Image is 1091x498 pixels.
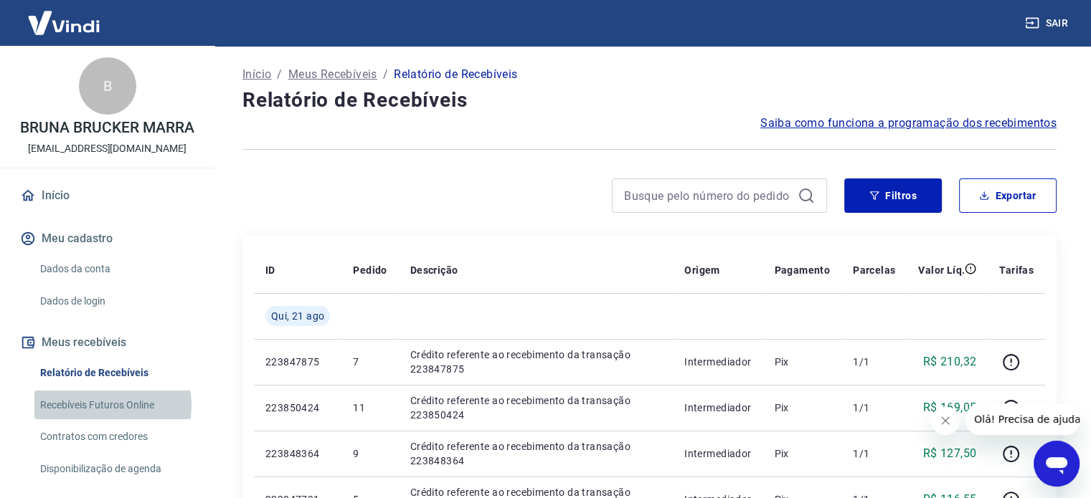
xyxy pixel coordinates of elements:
[853,355,895,369] p: 1/1
[923,353,977,370] p: R$ 210,32
[853,401,895,415] p: 1/1
[1034,441,1080,487] iframe: Botão para abrir a janela de mensagens
[918,263,965,277] p: Valor Líq.
[353,446,387,461] p: 9
[1022,10,1074,37] button: Sair
[34,358,197,388] a: Relatório de Recebíveis
[277,66,282,83] p: /
[271,309,324,323] span: Qui, 21 ago
[242,66,271,83] a: Início
[288,66,377,83] a: Meus Recebíveis
[853,263,895,277] p: Parcelas
[684,263,719,277] p: Origem
[410,263,458,277] p: Descrição
[265,355,330,369] p: 223847875
[353,401,387,415] p: 11
[242,86,1057,115] h4: Relatório de Recebíveis
[17,327,197,358] button: Meus recebíveis
[79,57,136,115] div: B
[28,141,186,156] p: [EMAIL_ADDRESS][DOMAIN_NAME]
[624,185,792,206] input: Busque pelo número do pedido
[9,10,121,21] span: Olá! Precisa de ajuda?
[774,355,830,369] p: Pix
[394,66,517,83] p: Relatório de Recebíveis
[684,446,751,461] p: Intermediador
[265,446,330,461] p: 223848364
[959,178,1057,213] button: Exportar
[265,263,275,277] p: ID
[34,287,197,316] a: Dados de login
[684,401,751,415] p: Intermediador
[17,223,197,254] button: Meu cadastro
[410,439,661,468] p: Crédito referente ao recebimento da transação 223848364
[774,446,830,461] p: Pix
[34,254,197,284] a: Dados da conta
[774,263,830,277] p: Pagamento
[17,1,110,44] img: Vindi
[760,115,1057,132] a: Saiba como funciona a programação dos recebimentos
[34,454,197,484] a: Disponibilização de agenda
[844,178,942,213] button: Filtros
[410,348,661,376] p: Crédito referente ao recebimento da transação 223847875
[17,180,197,211] a: Início
[853,446,895,461] p: 1/1
[353,355,387,369] p: 7
[410,393,661,422] p: Crédito referente ao recebimento da transação 223850424
[34,391,197,420] a: Recebíveis Futuros Online
[923,445,977,462] p: R$ 127,50
[684,355,751,369] p: Intermediador
[931,406,960,435] iframe: Fechar mensagem
[383,66,388,83] p: /
[923,399,977,416] p: R$ 169,05
[965,403,1080,435] iframe: Mensagem da empresa
[999,263,1034,277] p: Tarifas
[20,120,194,135] p: BRUNA BRUCKER MARRA
[265,401,330,415] p: 223850424
[34,422,197,451] a: Contratos com credores
[353,263,387,277] p: Pedido
[774,401,830,415] p: Pix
